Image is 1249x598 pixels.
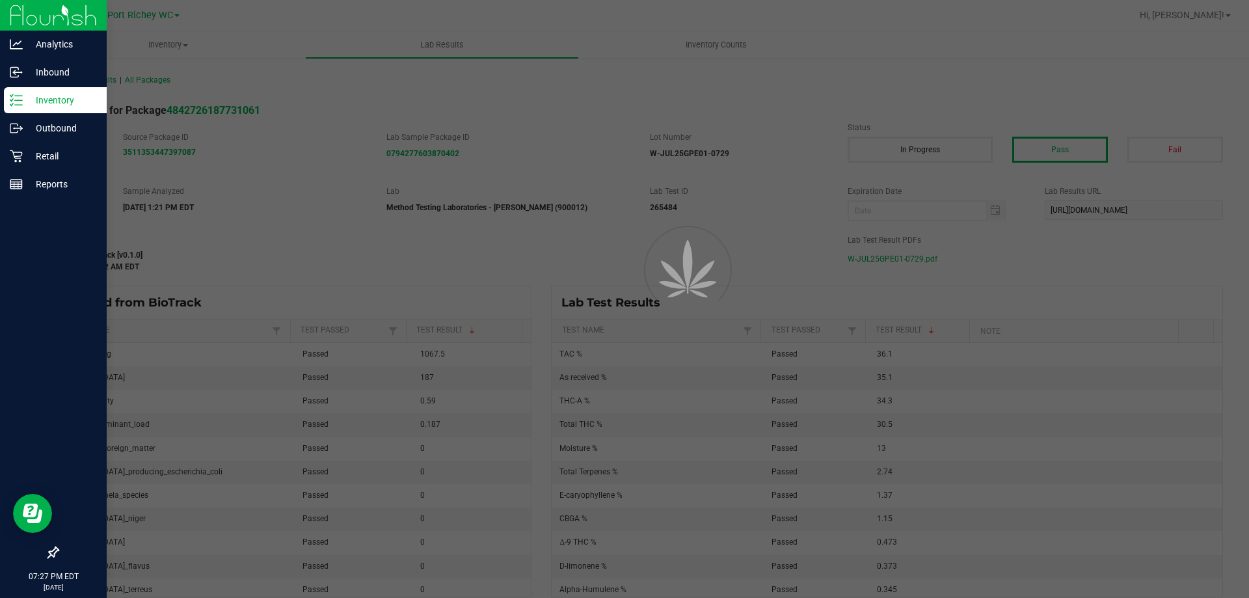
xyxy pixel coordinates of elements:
[13,494,52,533] iframe: Resource center
[10,94,23,107] inline-svg: Inventory
[6,582,101,592] p: [DATE]
[10,178,23,191] inline-svg: Reports
[23,148,101,164] p: Retail
[10,122,23,135] inline-svg: Outbound
[23,176,101,192] p: Reports
[23,92,101,108] p: Inventory
[6,571,101,582] p: 07:27 PM EDT
[10,38,23,51] inline-svg: Analytics
[10,150,23,163] inline-svg: Retail
[10,66,23,79] inline-svg: Inbound
[23,120,101,136] p: Outbound
[23,36,101,52] p: Analytics
[23,64,101,80] p: Inbound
